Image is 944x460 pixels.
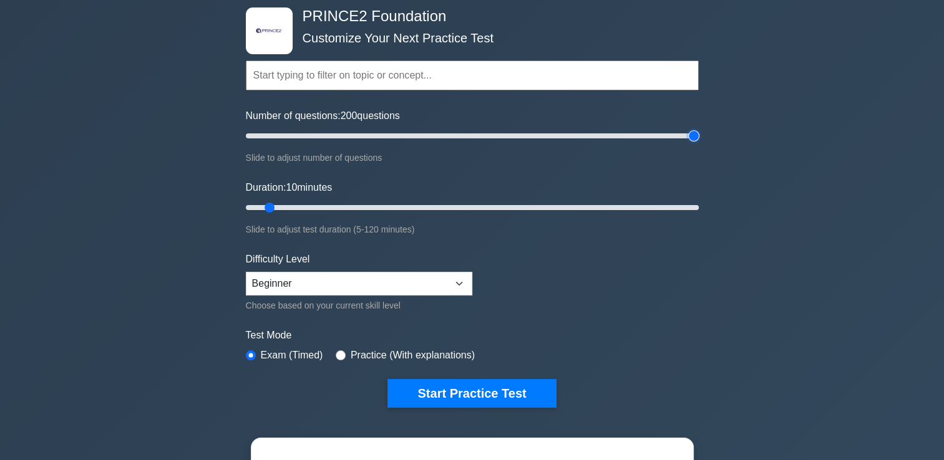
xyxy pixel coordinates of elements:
[351,348,475,363] label: Practice (With explanations)
[246,298,472,313] div: Choose based on your current skill level
[246,252,310,267] label: Difficulty Level
[246,60,699,90] input: Start typing to filter on topic or concept...
[387,379,556,408] button: Start Practice Test
[261,348,323,363] label: Exam (Timed)
[246,180,333,195] label: Duration: minutes
[298,7,638,26] h4: PRINCE2 Foundation
[341,110,358,121] span: 200
[246,328,699,343] label: Test Mode
[246,222,699,237] div: Slide to adjust test duration (5-120 minutes)
[246,108,400,123] label: Number of questions: questions
[246,150,699,165] div: Slide to adjust number of questions
[286,182,297,193] span: 10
